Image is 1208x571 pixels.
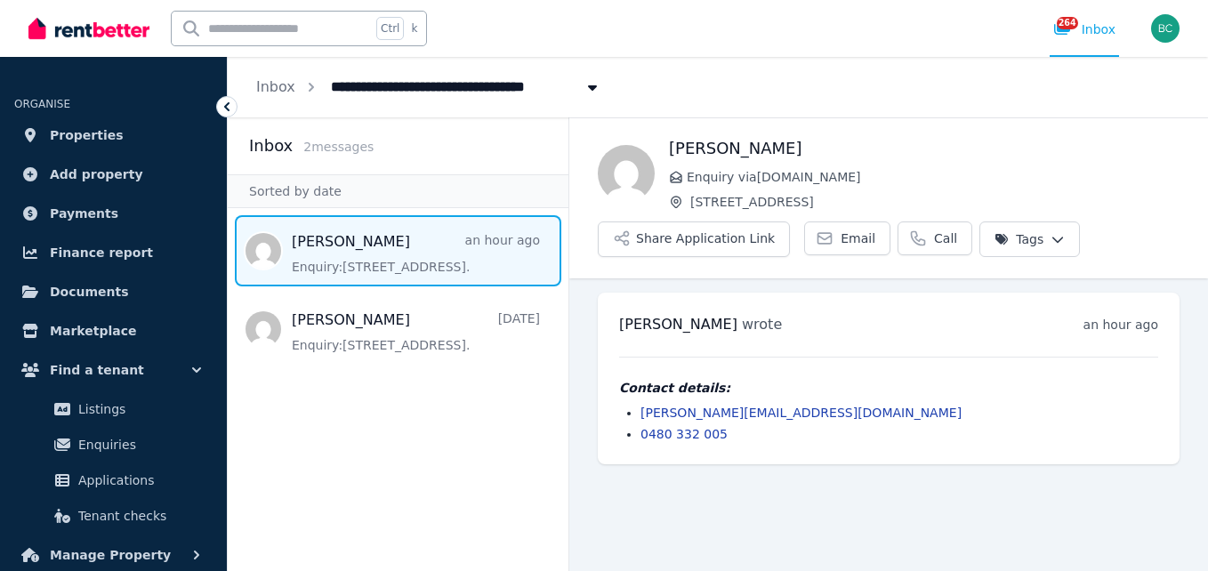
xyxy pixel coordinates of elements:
a: Documents [14,274,213,310]
a: Tenant checks [21,498,205,534]
a: Payments [14,196,213,231]
time: an hour ago [1083,318,1158,332]
span: Finance report [50,242,153,263]
span: Add property [50,164,143,185]
a: Inbox [256,78,295,95]
span: Email [841,229,875,247]
a: [PERSON_NAME][EMAIL_ADDRESS][DOMAIN_NAME] [640,406,962,420]
span: Tags [995,230,1043,248]
span: Enquiries [78,434,198,455]
span: Documents [50,281,129,302]
a: Applications [21,462,205,498]
a: Finance report [14,235,213,270]
span: Properties [50,125,124,146]
span: Find a tenant [50,359,144,381]
span: Marketplace [50,320,136,342]
span: Applications [78,470,198,491]
span: [PERSON_NAME] [619,316,737,333]
a: Email [804,221,890,255]
a: [PERSON_NAME]an hour agoEnquiry:[STREET_ADDRESS]. [292,231,540,276]
button: Tags [979,221,1080,257]
span: 2 message s [303,140,374,154]
a: [PERSON_NAME][DATE]Enquiry:[STREET_ADDRESS]. [292,310,540,354]
span: Tenant checks [78,505,198,527]
img: RentBetter [28,15,149,42]
nav: Breadcrumb [228,57,630,117]
span: Call [934,229,957,247]
span: Manage Property [50,544,171,566]
span: wrote [742,316,782,333]
span: Ctrl [376,17,404,40]
div: Sorted by date [228,174,568,208]
img: Thomas Sadler [598,145,655,202]
a: Marketplace [14,313,213,349]
button: Find a tenant [14,352,213,388]
span: Enquiry via [DOMAIN_NAME] [687,168,1180,186]
a: Add property [14,157,213,192]
a: Enquiries [21,427,205,462]
h4: Contact details: [619,379,1158,397]
a: Listings [21,391,205,427]
a: Call [898,221,972,255]
span: Payments [50,203,118,224]
span: [STREET_ADDRESS] [690,193,1180,211]
span: 264 [1057,17,1078,29]
div: Inbox [1053,20,1115,38]
a: 0480 332 005 [640,427,728,441]
h2: Inbox [249,133,293,158]
h1: [PERSON_NAME] [669,136,1180,161]
img: Ben Cooke [1151,14,1180,43]
button: Share Application Link [598,221,790,257]
span: Listings [78,398,198,420]
span: ORGANISE [14,98,70,110]
span: k [411,21,417,36]
a: Properties [14,117,213,153]
nav: Message list [228,208,568,372]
